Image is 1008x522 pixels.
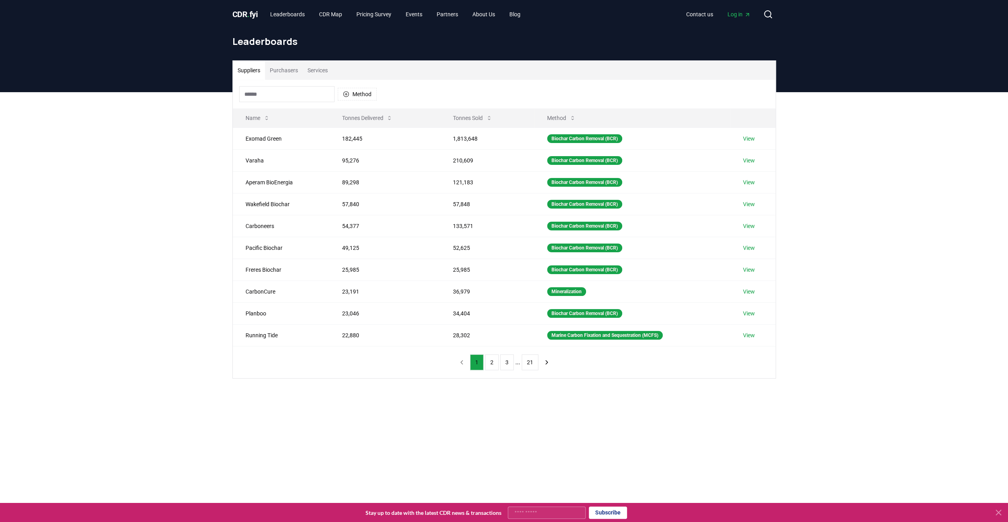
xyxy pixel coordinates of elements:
[540,354,553,370] button: next page
[470,354,484,370] button: 1
[233,280,329,302] td: CarbonCure
[500,354,514,370] button: 3
[350,7,398,21] a: Pricing Survey
[329,259,440,280] td: 25,985
[233,128,329,149] td: Exomad Green
[440,215,534,237] td: 133,571
[743,200,755,208] a: View
[239,110,276,126] button: Name
[547,331,663,340] div: Marine Carbon Fixation and Sequestration (MCFS)
[232,35,776,48] h1: Leaderboards
[440,324,534,346] td: 28,302
[233,171,329,193] td: Aperam BioEnergia
[247,10,250,19] span: .
[680,7,720,21] a: Contact us
[743,135,755,143] a: View
[440,149,534,171] td: 210,609
[440,171,534,193] td: 121,183
[485,354,499,370] button: 2
[466,7,501,21] a: About Us
[743,309,755,317] a: View
[233,259,329,280] td: Freres Biochar
[547,287,586,296] div: Mineralization
[547,178,622,187] div: Biochar Carbon Removal (BCR)
[233,237,329,259] td: Pacific Biochar
[335,110,399,126] button: Tonnes Delivered
[233,149,329,171] td: Varaha
[264,7,527,21] nav: Main
[743,288,755,296] a: View
[547,265,622,274] div: Biochar Carbon Removal (BCR)
[329,193,440,215] td: 57,840
[680,7,757,21] nav: Main
[329,302,440,324] td: 23,046
[547,244,622,252] div: Biochar Carbon Removal (BCR)
[264,7,311,21] a: Leaderboards
[329,237,440,259] td: 49,125
[233,61,265,80] button: Suppliers
[440,302,534,324] td: 34,404
[329,171,440,193] td: 89,298
[547,309,622,318] div: Biochar Carbon Removal (BCR)
[743,222,755,230] a: View
[541,110,582,126] button: Method
[743,244,755,252] a: View
[233,302,329,324] td: Planboo
[329,324,440,346] td: 22,880
[232,9,258,20] a: CDR.fyi
[522,354,538,370] button: 21
[503,7,527,21] a: Blog
[743,157,755,164] a: View
[440,280,534,302] td: 36,979
[233,193,329,215] td: Wakefield Biochar
[329,280,440,302] td: 23,191
[232,10,258,19] span: CDR fyi
[743,331,755,339] a: View
[313,7,348,21] a: CDR Map
[743,178,755,186] a: View
[440,128,534,149] td: 1,813,648
[547,134,622,143] div: Biochar Carbon Removal (BCR)
[721,7,757,21] a: Log in
[547,156,622,165] div: Biochar Carbon Removal (BCR)
[727,10,751,18] span: Log in
[430,7,464,21] a: Partners
[547,200,622,209] div: Biochar Carbon Removal (BCR)
[329,149,440,171] td: 95,276
[329,128,440,149] td: 182,445
[329,215,440,237] td: 54,377
[515,358,520,367] li: ...
[447,110,499,126] button: Tonnes Sold
[547,222,622,230] div: Biochar Carbon Removal (BCR)
[440,193,534,215] td: 57,848
[743,266,755,274] a: View
[440,259,534,280] td: 25,985
[338,88,377,101] button: Method
[265,61,303,80] button: Purchasers
[440,237,534,259] td: 52,625
[303,61,333,80] button: Services
[399,7,429,21] a: Events
[233,215,329,237] td: Carboneers
[233,324,329,346] td: Running Tide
